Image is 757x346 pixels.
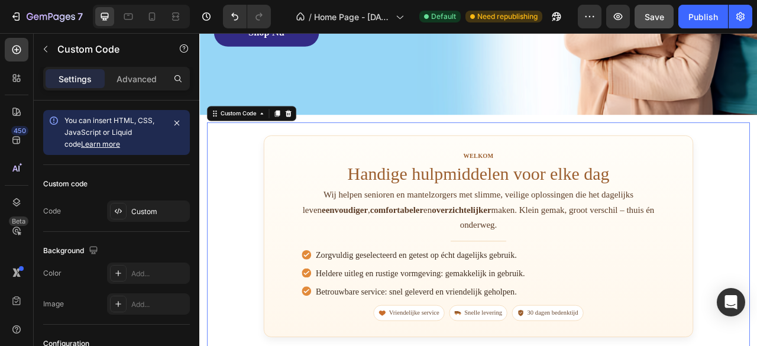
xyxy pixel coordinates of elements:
[199,33,757,346] iframe: Design area
[64,116,154,148] span: You can insert HTML, CSS, JavaScript or Liquid code
[59,73,92,85] p: Settings
[77,9,83,24] p: 7
[130,274,580,337] ul: Waarom klanten ons kiezen
[678,5,728,28] button: Publish
[43,299,64,309] div: Image
[43,243,101,259] div: Background
[57,42,158,56] p: Custom Code
[9,216,28,226] div: Beta
[43,268,62,279] div: Color
[102,166,607,192] h1: Handige hulpmiddelen voor elke dag
[635,5,674,28] button: Save
[156,219,214,231] strong: eenvoudiger
[5,5,88,28] button: 7
[431,11,456,22] span: Default
[117,73,157,85] p: Advanced
[688,11,718,23] div: Publish
[131,299,187,310] div: Add...
[645,12,664,22] span: Save
[477,11,538,22] span: Need republishing
[130,274,580,292] li: Zorgvuldig geselecteerd en getest op écht dagelijks gebruik.
[314,11,391,23] span: Home Page - [DATE] 15:35:20
[217,219,285,231] strong: comfortabeler
[309,11,312,23] span: /
[43,206,61,216] div: Code
[296,219,371,231] strong: overzichtelijker
[130,196,580,254] p: Wij helpen senioren en mantelzorgers met slimme, veilige oplossingen die het dagelijks leven , en...
[24,97,75,108] div: Custom Code
[717,288,745,316] div: Open Intercom Messenger
[223,5,271,28] div: Undo/Redo
[131,269,187,279] div: Add...
[81,140,120,148] a: Learn more
[130,298,580,315] li: Heldere uitleg en rustige vormgeving: gemakkelijk in gebruik.
[131,206,187,217] div: Custom
[43,179,88,189] div: Custom code
[11,126,28,135] div: 450
[102,151,607,163] div: Welkom
[130,321,580,338] li: Betrouwbare service: snel geleverd en vriendelijk geholpen.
